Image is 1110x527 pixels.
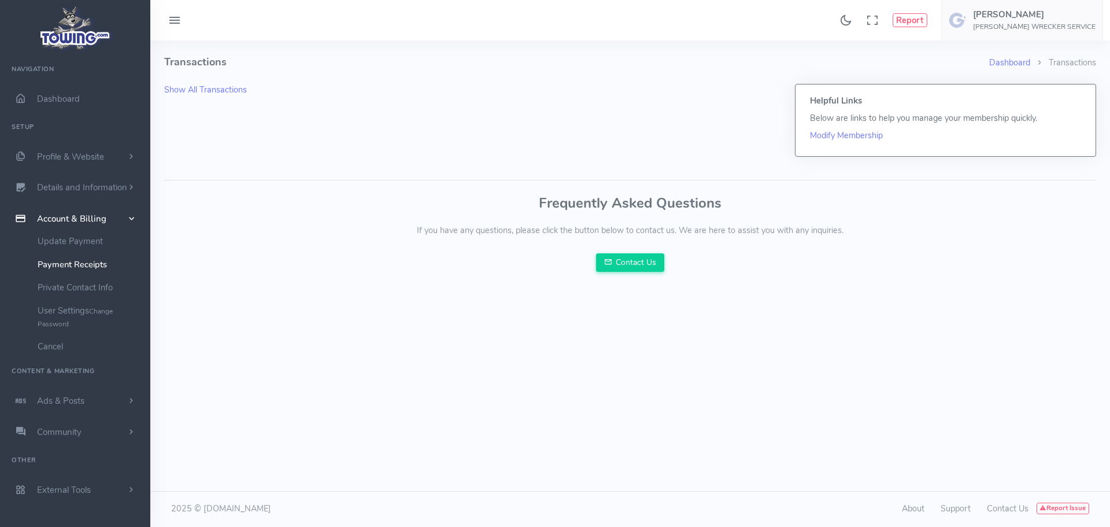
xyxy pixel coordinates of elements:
a: User SettingsChange Password [29,299,150,335]
h6: [PERSON_NAME] WRECKER SERVICE [973,23,1096,31]
img: logo [36,3,114,53]
a: Contact Us [596,253,664,272]
span: Details and Information [37,182,127,194]
h4: Transactions [164,40,989,84]
a: Support [941,503,971,514]
a: Contact Us [987,503,1028,514]
a: About [902,503,924,514]
a: Cancel [29,335,150,358]
span: Profile & Website [37,151,104,163]
span: Community [37,426,82,438]
a: Update Payment [29,230,150,253]
h5: Helpful Links [810,96,1081,105]
span: Ads & Posts [37,395,84,407]
span: External Tools [37,484,91,496]
img: user-image [949,11,967,30]
a: Private Contact Info [29,276,150,299]
span: Dashboard [37,93,80,105]
a: Modify Membership [810,130,883,141]
h5: [PERSON_NAME] [973,10,1096,19]
p: If you have any questions, please click the button below to contact us. We are here to assist you... [164,224,1096,237]
p: Below are links to help you manage your membership quickly. [810,112,1081,125]
a: Payment Receipts [29,253,150,276]
span: Account & Billing [37,213,106,224]
button: Report [893,13,928,27]
button: Report Issue [1037,503,1089,514]
div: 2025 © [DOMAIN_NAME] [164,503,630,515]
a: Dashboard [989,57,1030,68]
li: Transactions [1030,57,1096,69]
h3: Frequently Asked Questions [164,196,1096,211]
a: Show All Transactions [164,84,247,95]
